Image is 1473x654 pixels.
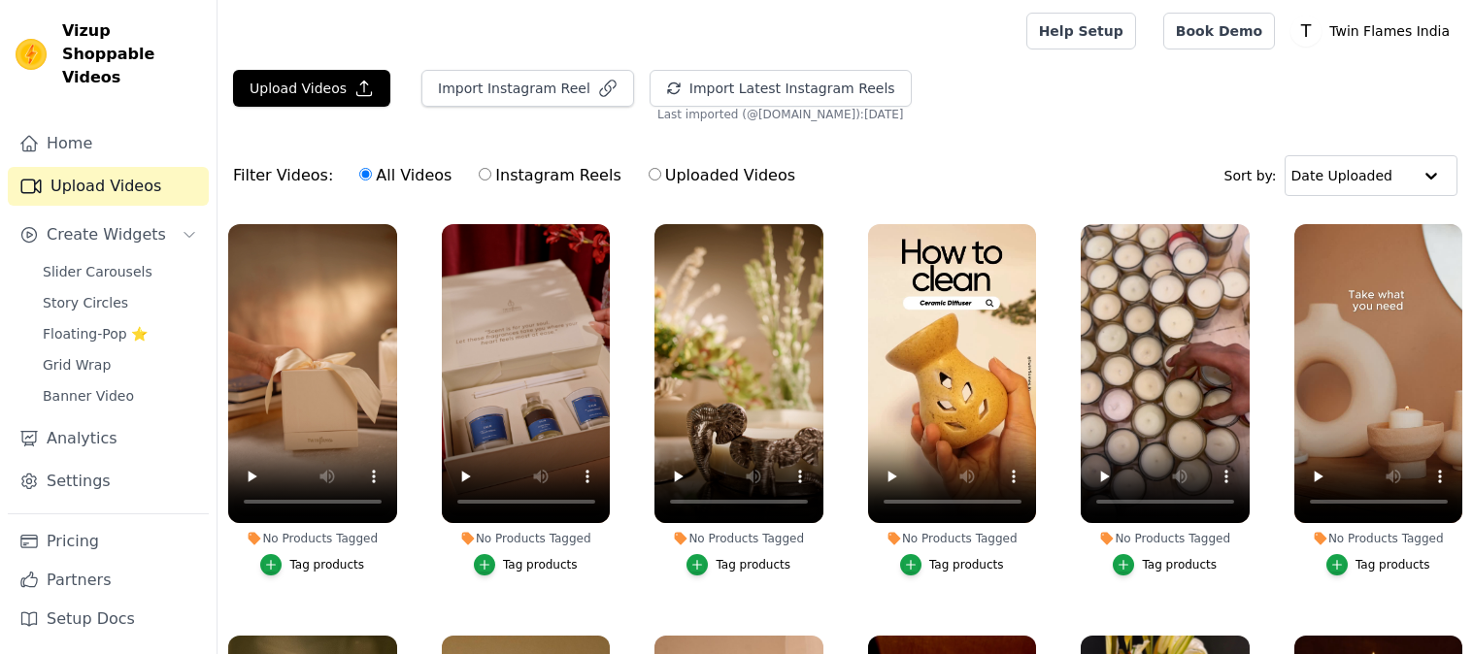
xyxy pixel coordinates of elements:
button: Tag products [260,554,364,575]
button: T Twin Flames India [1290,14,1457,49]
div: Tag products [929,557,1004,572]
div: No Products Tagged [442,531,611,546]
span: Grid Wrap [43,355,111,375]
span: Create Widgets [47,223,166,246]
text: T [1300,21,1312,41]
div: No Products Tagged [1294,531,1463,546]
div: No Products Tagged [228,531,397,546]
div: No Products Tagged [654,531,823,546]
a: Floating-Pop ⭐ [31,320,209,347]
div: No Products Tagged [1081,531,1250,546]
label: Instagram Reels [478,163,621,188]
input: Uploaded Videos [649,168,661,180]
input: Instagram Reels [479,168,491,180]
a: Settings [8,462,209,501]
img: Vizup [16,39,47,70]
a: Home [8,124,209,163]
span: Slider Carousels [43,262,152,281]
button: Tag products [1326,554,1430,575]
input: All Videos [359,168,372,180]
div: Tag products [1356,557,1430,572]
div: No Products Tagged [868,531,1037,546]
a: Partners [8,561,209,600]
button: Tag products [474,554,578,575]
label: Uploaded Videos [648,163,796,188]
div: Filter Videos: [233,153,806,198]
span: Floating-Pop ⭐ [43,324,148,343]
a: Book Demo [1163,13,1275,49]
button: Import Latest Instagram Reels [650,70,912,107]
button: Import Instagram Reel [421,70,634,107]
button: Upload Videos [233,70,390,107]
a: Setup Docs [8,600,209,638]
a: Pricing [8,522,209,561]
span: Last imported (@ [DOMAIN_NAME] ): [DATE] [657,107,904,122]
label: All Videos [358,163,452,188]
a: Analytics [8,419,209,458]
button: Tag products [1113,554,1217,575]
a: Story Circles [31,289,209,316]
div: Tag products [1142,557,1217,572]
a: Banner Video [31,382,209,409]
span: Banner Video [43,386,134,406]
div: Tag products [716,557,790,572]
a: Slider Carousels [31,258,209,285]
span: Vizup Shoppable Videos [62,19,201,89]
div: Tag products [289,557,364,572]
div: Tag products [503,557,578,572]
span: Story Circles [43,293,128,312]
a: Grid Wrap [31,351,209,378]
button: Tag products [900,554,1004,575]
a: Help Setup [1026,13,1136,49]
p: Twin Flames India [1322,14,1457,49]
button: Create Widgets [8,215,209,254]
button: Tag products [686,554,790,575]
div: Sort by: [1224,155,1458,196]
a: Upload Videos [8,167,209,206]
